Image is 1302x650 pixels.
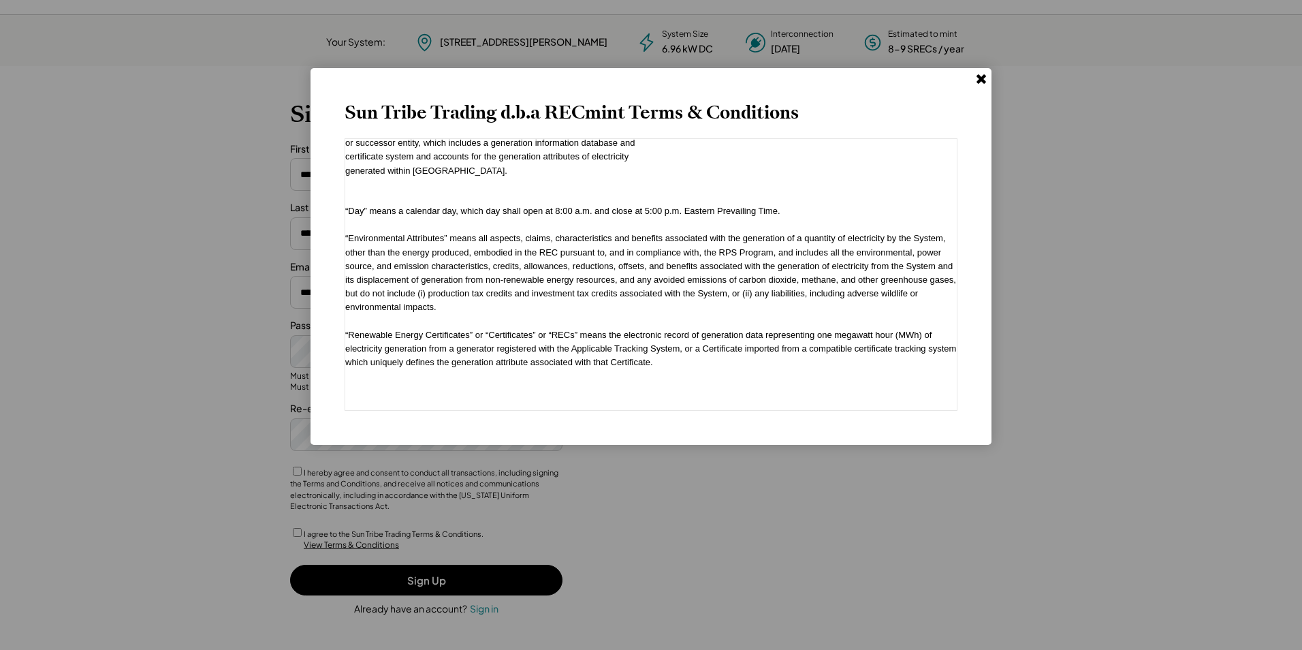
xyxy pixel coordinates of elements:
[345,138,635,148] font: or successor entity, which includes a generation information database and
[345,102,957,125] h4: Sun Tribe Trading d.b.a RECmint Terms & Conditions
[345,166,507,176] font: generated within [GEOGRAPHIC_DATA].
[345,151,629,161] font: certificate system and accounts for the generation attributes of electricity
[345,330,959,367] font: “Renewable Energy Certificates” or “Certificates” or “RECs” means the electronic record of genera...
[345,206,780,216] font: “Day” means a calendar day, which day shall open at 8:00 a.m. and close at 5:00 p.m. Eastern Prev...
[345,233,958,312] font: “Environmental Attributes” means all aspects, claims, characteristics and benefits associated wit...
